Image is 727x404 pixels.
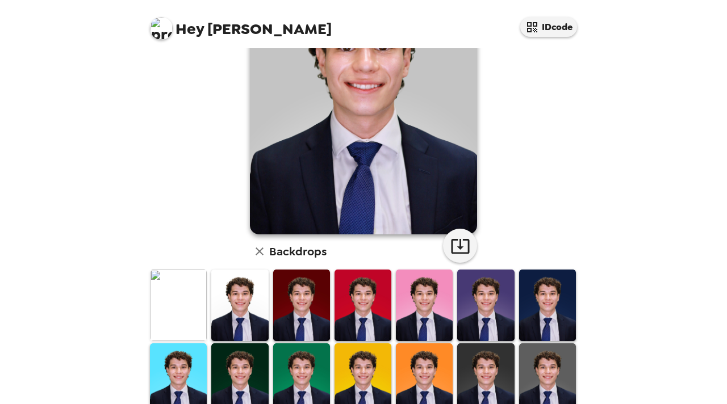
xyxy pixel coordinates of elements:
span: Hey [176,19,204,39]
span: [PERSON_NAME] [150,11,332,37]
h6: Backdrops [269,242,327,260]
img: Original [150,270,207,340]
img: profile pic [150,17,173,40]
button: IDcode [520,17,577,37]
